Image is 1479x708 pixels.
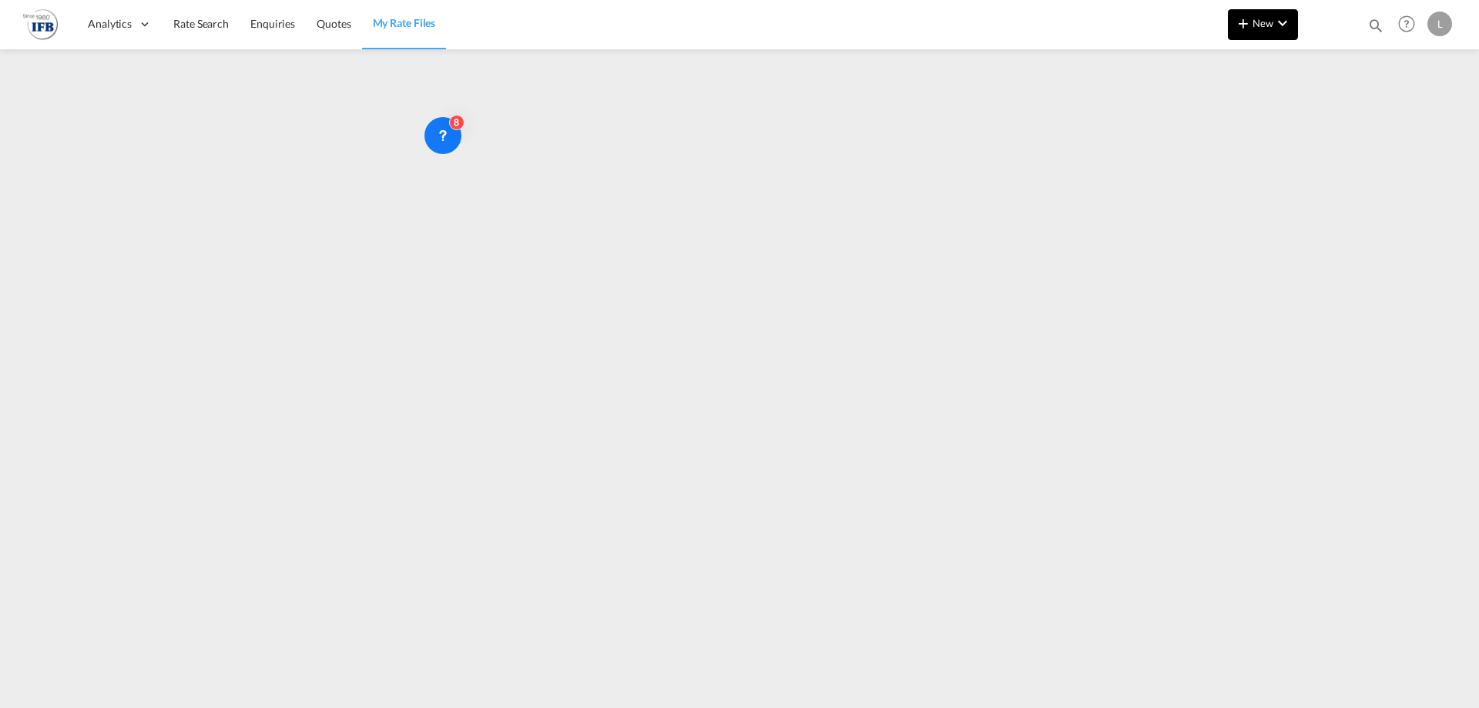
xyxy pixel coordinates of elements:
[1234,17,1292,29] span: New
[1234,14,1253,32] md-icon: icon-plus 400-fg
[317,17,350,30] span: Quotes
[1228,9,1298,40] button: icon-plus 400-fgNewicon-chevron-down
[1367,17,1384,40] div: icon-magnify
[173,17,229,30] span: Rate Search
[1427,12,1452,36] div: L
[1273,14,1292,32] md-icon: icon-chevron-down
[1393,11,1427,39] div: Help
[1393,11,1420,37] span: Help
[12,627,65,685] iframe: Chat
[1367,17,1384,34] md-icon: icon-magnify
[373,16,436,29] span: My Rate Files
[88,16,132,32] span: Analytics
[23,7,58,42] img: de31bbe0256b11eebba44b54815f083d.png
[250,17,295,30] span: Enquiries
